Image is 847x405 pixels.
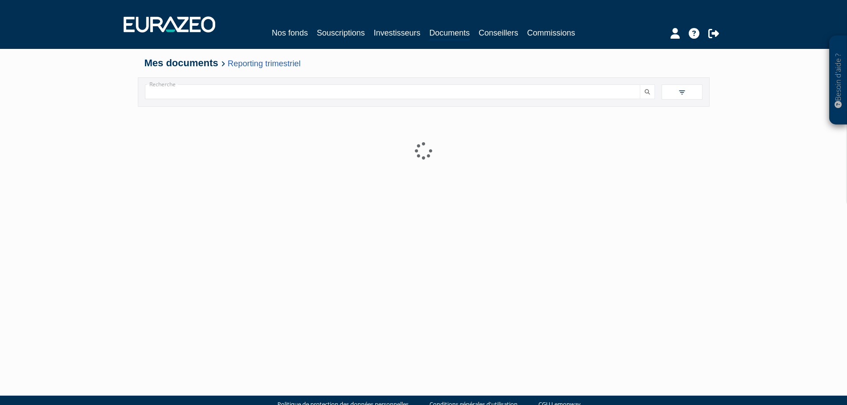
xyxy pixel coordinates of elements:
a: Souscriptions [317,27,365,39]
a: Reporting trimestriel [228,59,301,68]
h4: Mes documents [145,58,703,68]
input: Recherche [145,84,640,99]
a: Commissions [527,27,575,39]
a: Conseillers [479,27,518,39]
a: Investisseurs [373,27,420,39]
a: Documents [430,27,470,40]
p: Besoin d'aide ? [833,40,843,120]
img: filter.svg [678,88,686,96]
a: Nos fonds [272,27,308,39]
img: 1732889491-logotype_eurazeo_blanc_rvb.png [124,16,215,32]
